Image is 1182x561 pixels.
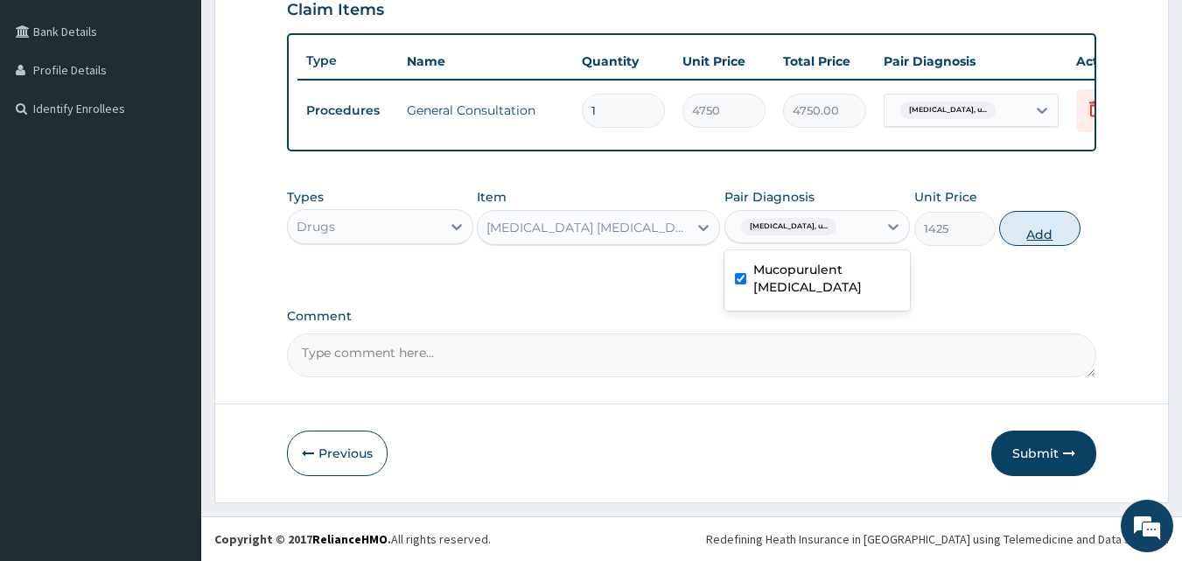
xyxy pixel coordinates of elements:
[9,375,333,436] textarea: Type your message and hit 'Enter'
[900,102,996,119] span: [MEDICAL_DATA], u...
[287,1,384,20] h3: Claim Items
[287,9,329,51] div: Minimize live chat window
[287,431,388,476] button: Previous
[753,261,900,296] label: Mucopurulent [MEDICAL_DATA]
[706,530,1169,548] div: Redefining Heath Insurance in [GEOGRAPHIC_DATA] using Telemedicine and Data Science!
[477,188,507,206] label: Item
[774,44,875,79] th: Total Price
[91,98,294,121] div: Chat with us now
[201,516,1182,561] footer: All rights reserved.
[674,44,774,79] th: Unit Price
[312,531,388,547] a: RelianceHMO
[101,169,241,346] span: We're online!
[999,211,1081,246] button: Add
[991,431,1096,476] button: Submit
[875,44,1067,79] th: Pair Diagnosis
[297,95,398,127] td: Procedures
[297,218,335,235] div: Drugs
[32,88,71,131] img: d_794563401_company_1708531726252_794563401
[398,93,573,128] td: General Consultation
[573,44,674,79] th: Quantity
[486,219,689,236] div: [MEDICAL_DATA] [MEDICAL_DATA]
[741,218,836,235] span: [MEDICAL_DATA], u...
[724,188,815,206] label: Pair Diagnosis
[214,531,391,547] strong: Copyright © 2017 .
[914,188,977,206] label: Unit Price
[1067,44,1155,79] th: Actions
[287,309,1097,324] label: Comment
[287,190,324,205] label: Types
[297,45,398,77] th: Type
[398,44,573,79] th: Name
